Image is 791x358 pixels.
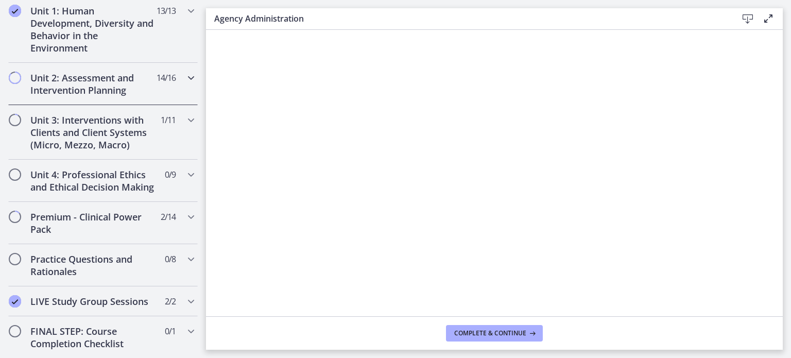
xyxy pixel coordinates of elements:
[165,168,176,181] span: 0 / 9
[30,168,156,193] h2: Unit 4: Professional Ethics and Ethical Decision Making
[9,5,21,17] i: Completed
[30,325,156,350] h2: FINAL STEP: Course Completion Checklist
[30,295,156,308] h2: LIVE Study Group Sessions
[30,253,156,278] h2: Practice Questions and Rationales
[30,5,156,54] h2: Unit 1: Human Development, Diversity and Behavior in the Environment
[165,295,176,308] span: 2 / 2
[9,295,21,308] i: Completed
[161,114,176,126] span: 1 / 11
[214,12,721,25] h3: Agency Administration
[157,5,176,17] span: 13 / 13
[454,329,526,337] span: Complete & continue
[30,72,156,96] h2: Unit 2: Assessment and Intervention Planning
[157,72,176,84] span: 14 / 16
[165,325,176,337] span: 0 / 1
[30,211,156,235] h2: Premium - Clinical Power Pack
[161,211,176,223] span: 2 / 14
[446,325,543,342] button: Complete & continue
[165,253,176,265] span: 0 / 8
[30,114,156,151] h2: Unit 3: Interventions with Clients and Client Systems (Micro, Mezzo, Macro)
